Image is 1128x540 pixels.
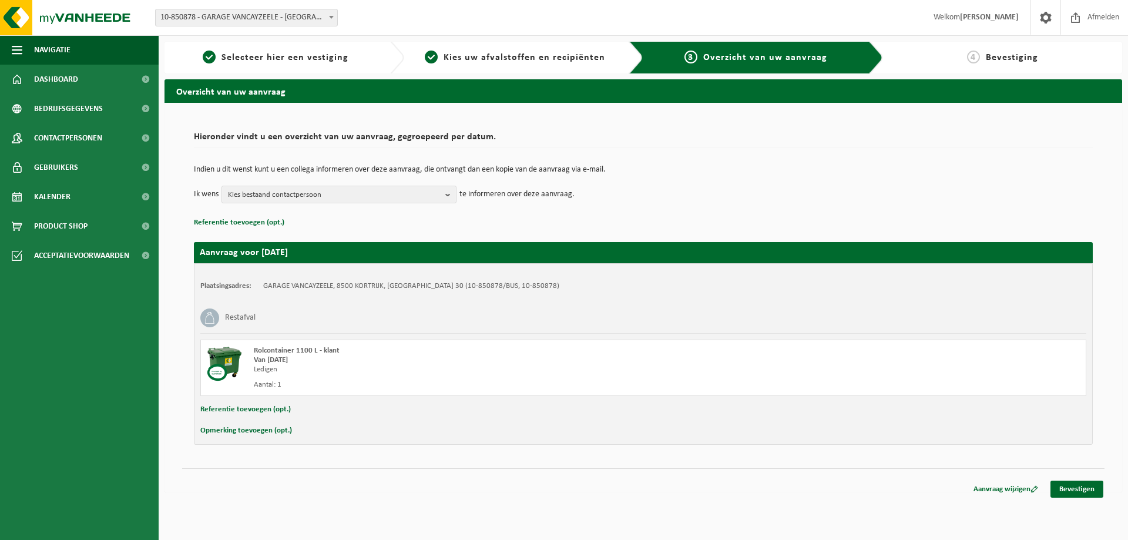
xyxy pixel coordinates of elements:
[254,356,288,364] strong: Van [DATE]
[194,215,284,230] button: Referentie toevoegen (opt.)
[34,35,70,65] span: Navigatie
[194,166,1093,174] p: Indien u dit wenst kunt u een collega informeren over deze aanvraag, die ontvangt dan een kopie v...
[34,65,78,94] span: Dashboard
[200,423,292,438] button: Opmerking toevoegen (opt.)
[207,346,242,381] img: WB-1100-CU.png
[34,123,102,153] span: Contactpersonen
[459,186,575,203] p: te informeren over deze aanvraag.
[254,365,690,374] div: Ledigen
[170,51,381,65] a: 1Selecteer hier een vestiging
[967,51,980,63] span: 4
[986,53,1038,62] span: Bevestiging
[34,94,103,123] span: Bedrijfsgegevens
[194,132,1093,148] h2: Hieronder vindt u een overzicht van uw aanvraag, gegroepeerd per datum.
[164,79,1122,102] h2: Overzicht van uw aanvraag
[965,481,1047,498] a: Aanvraag wijzigen
[194,186,219,203] p: Ik wens
[684,51,697,63] span: 3
[155,9,338,26] span: 10-850878 - GARAGE VANCAYZEELE - KORTRIJK
[200,402,291,417] button: Referentie toevoegen (opt.)
[1050,481,1103,498] a: Bevestigen
[34,182,70,212] span: Kalender
[225,308,256,327] h3: Restafval
[200,248,288,257] strong: Aanvraag voor [DATE]
[34,153,78,182] span: Gebruikers
[703,53,827,62] span: Overzicht van uw aanvraag
[221,186,456,203] button: Kies bestaand contactpersoon
[444,53,605,62] span: Kies uw afvalstoffen en recipiënten
[221,53,348,62] span: Selecteer hier een vestiging
[34,241,129,270] span: Acceptatievoorwaarden
[425,51,438,63] span: 2
[960,13,1019,22] strong: [PERSON_NAME]
[34,212,88,241] span: Product Shop
[254,380,690,390] div: Aantal: 1
[203,51,216,63] span: 1
[254,347,340,354] span: Rolcontainer 1100 L - klant
[263,281,559,291] td: GARAGE VANCAYZEELE, 8500 KORTRIJK, [GEOGRAPHIC_DATA] 30 (10-850878/BUS, 10-850878)
[200,282,251,290] strong: Plaatsingsadres:
[228,186,441,204] span: Kies bestaand contactpersoon
[156,9,337,26] span: 10-850878 - GARAGE VANCAYZEELE - KORTRIJK
[410,51,620,65] a: 2Kies uw afvalstoffen en recipiënten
